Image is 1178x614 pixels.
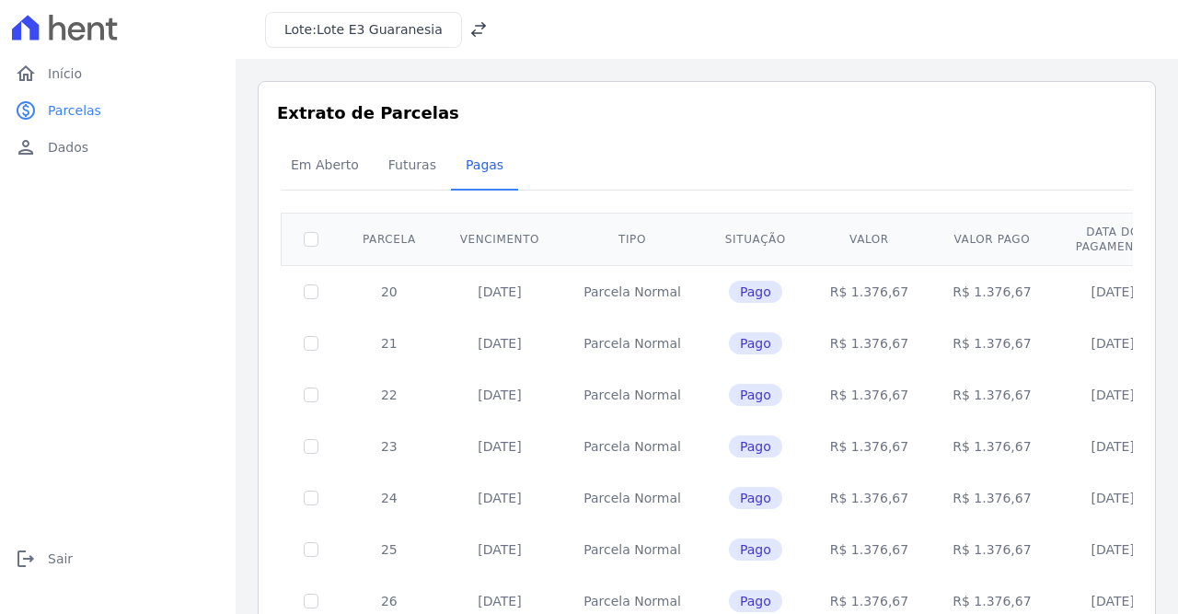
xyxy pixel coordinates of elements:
td: [DATE] [1054,318,1172,369]
td: R$ 1.376,67 [930,472,1053,524]
span: Dados [48,138,88,156]
input: Só é possível selecionar pagamentos em aberto [304,542,318,557]
th: Valor [808,213,930,265]
td: [DATE] [438,421,561,472]
td: 25 [341,524,438,575]
td: Parcela Normal [561,318,703,369]
input: Só é possível selecionar pagamentos em aberto [304,439,318,454]
span: Pago [729,435,782,458]
span: Pago [729,332,782,354]
td: R$ 1.376,67 [930,369,1053,421]
td: [DATE] [438,265,561,318]
td: Parcela Normal [561,265,703,318]
i: home [15,63,37,85]
span: Parcelas [48,101,101,120]
a: Pagas [451,143,518,191]
td: R$ 1.376,67 [808,318,930,369]
td: 23 [341,421,438,472]
input: Só é possível selecionar pagamentos em aberto [304,491,318,505]
span: Pago [729,539,782,561]
td: [DATE] [438,318,561,369]
a: personDados [7,129,228,166]
td: [DATE] [438,369,561,421]
td: 21 [341,318,438,369]
a: paidParcelas [7,92,228,129]
a: logoutSair [7,540,228,577]
td: Parcela Normal [561,369,703,421]
span: Início [48,64,82,83]
input: Só é possível selecionar pagamentos em aberto [304,284,318,299]
a: homeInício [7,55,228,92]
span: Sair [48,550,73,568]
span: Pago [729,590,782,612]
td: [DATE] [1054,421,1172,472]
td: [DATE] [1054,472,1172,524]
i: logout [15,548,37,570]
input: Só é possível selecionar pagamentos em aberto [304,336,318,351]
i: paid [15,99,37,122]
span: Pago [729,384,782,406]
td: Parcela Normal [561,421,703,472]
a: Em Aberto [276,143,374,191]
span: Pago [729,281,782,303]
td: R$ 1.376,67 [808,369,930,421]
td: R$ 1.376,67 [930,524,1053,575]
td: 20 [341,265,438,318]
td: R$ 1.376,67 [808,265,930,318]
td: R$ 1.376,67 [930,421,1053,472]
td: R$ 1.376,67 [808,524,930,575]
td: [DATE] [1054,265,1172,318]
th: Parcela [341,213,438,265]
span: Lote E3 Guaranesia [317,22,443,37]
td: [DATE] [1054,369,1172,421]
span: Futuras [377,146,447,183]
td: [DATE] [438,472,561,524]
td: R$ 1.376,67 [808,421,930,472]
span: Pago [729,487,782,509]
h3: Lote: [284,20,443,40]
input: Só é possível selecionar pagamentos em aberto [304,388,318,402]
td: R$ 1.376,67 [930,318,1053,369]
td: Parcela Normal [561,524,703,575]
th: Situação [703,213,808,265]
td: Parcela Normal [561,472,703,524]
td: 22 [341,369,438,421]
h3: Extrato de Parcelas [277,100,1137,125]
span: Em Aberto [280,146,370,183]
a: Futuras [374,143,451,191]
td: R$ 1.376,67 [808,472,930,524]
input: Só é possível selecionar pagamentos em aberto [304,594,318,608]
th: Tipo [561,213,703,265]
td: [DATE] [1054,524,1172,575]
th: Data do pagamento [1054,213,1172,265]
td: [DATE] [438,524,561,575]
td: R$ 1.376,67 [930,265,1053,318]
td: 24 [341,472,438,524]
span: Pagas [455,146,514,183]
th: Vencimento [438,213,561,265]
i: person [15,136,37,158]
th: Valor pago [930,213,1053,265]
